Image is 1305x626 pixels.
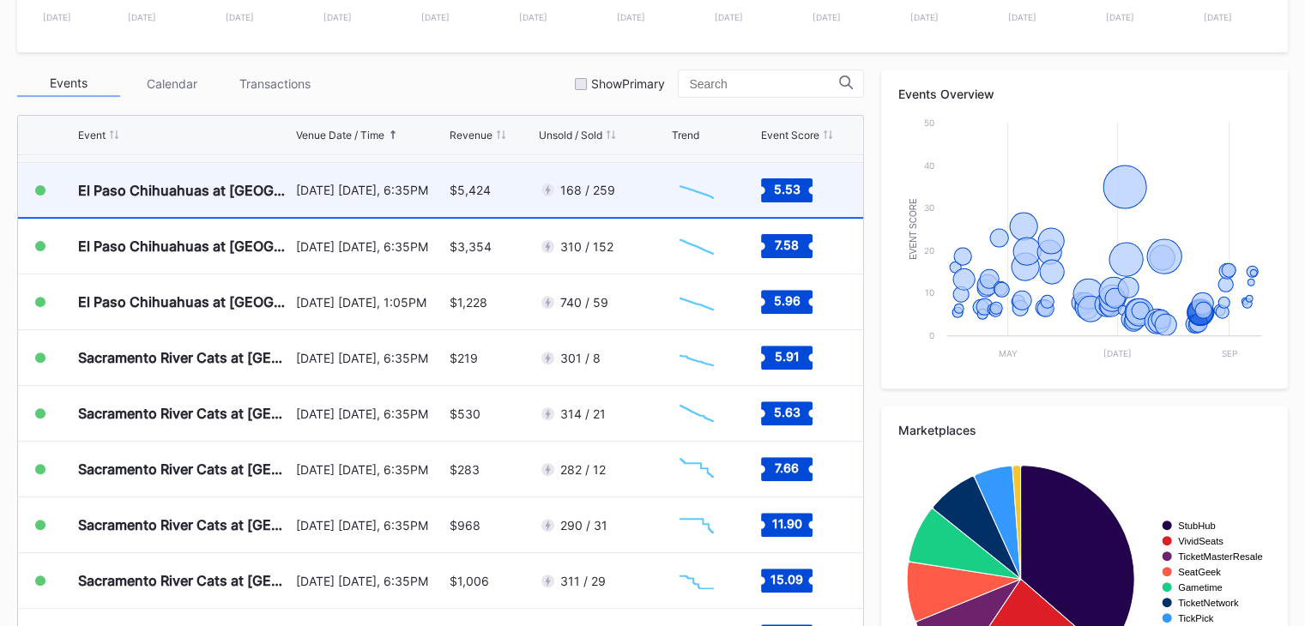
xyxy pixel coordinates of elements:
div: Marketplaces [898,423,1271,437]
div: [DATE] [DATE], 1:05PM [296,295,445,310]
text: [DATE] [617,12,645,22]
text: 40 [924,160,934,171]
div: 282 / 12 [560,462,606,477]
div: El Paso Chihuahuas at [GEOGRAPHIC_DATA] Aces [78,238,292,255]
div: Unsold / Sold [539,129,602,141]
div: Calendar [120,70,223,97]
svg: Chart title [671,503,722,546]
div: $968 [450,518,480,533]
div: [DATE] [DATE], 6:35PM [296,462,445,477]
div: 310 / 152 [560,239,613,254]
div: Transactions [223,70,326,97]
text: [DATE] [910,12,939,22]
text: [DATE] [1008,12,1036,22]
div: Trend [671,129,698,141]
div: $3,354 [450,239,492,254]
div: $1,006 [450,574,489,588]
div: El Paso Chihuahuas at [GEOGRAPHIC_DATA] Aces [78,293,292,310]
text: [DATE] [813,12,841,22]
text: TicketNetwork [1178,598,1239,608]
div: 168 / 259 [560,183,615,197]
div: [DATE] [DATE], 6:35PM [296,183,445,197]
div: Events [17,70,120,97]
text: [DATE] [1106,12,1134,22]
text: 11.90 [771,516,801,531]
svg: Chart title [671,392,722,435]
text: SeatGeek [1178,567,1221,577]
text: 30 [924,202,934,213]
div: 311 / 29 [560,574,606,588]
svg: Chart title [671,559,722,602]
text: VividSeats [1178,536,1223,546]
text: 7.66 [775,460,799,475]
div: [DATE] [DATE], 6:35PM [296,406,445,421]
text: [DATE] [226,12,254,22]
div: [DATE] [DATE], 6:35PM [296,351,445,365]
div: $530 [450,406,480,421]
text: Sep [1222,348,1237,358]
div: Revenue [450,129,492,141]
text: May [999,348,1018,358]
text: StubHub [1178,521,1216,531]
div: 290 / 31 [560,518,607,533]
text: 20 [924,245,934,256]
text: 10 [925,287,934,298]
text: [DATE] [43,12,71,22]
div: El Paso Chihuahuas at [GEOGRAPHIC_DATA] Aces [78,182,292,199]
div: [DATE] [DATE], 6:35PM [296,574,445,588]
svg: Chart title [671,336,722,379]
text: [DATE] [421,12,450,22]
text: [DATE] [519,12,547,22]
div: Events Overview [898,87,1271,101]
svg: Chart title [671,448,722,491]
div: Sacramento River Cats at [GEOGRAPHIC_DATA] Aces [78,405,292,422]
text: 15.09 [770,572,803,587]
svg: Chart title [898,114,1270,371]
text: 5.96 [773,293,800,308]
text: [DATE] [1204,12,1232,22]
svg: Chart title [671,225,722,268]
text: 7.58 [775,238,799,252]
text: [DATE] [715,12,743,22]
text: [DATE] [323,12,352,22]
div: $219 [450,351,478,365]
text: 5.63 [773,405,800,419]
div: Sacramento River Cats at [GEOGRAPHIC_DATA] Aces [78,516,292,533]
text: [DATE] [1104,348,1133,358]
text: TickPick [1178,613,1214,623]
input: Search [689,77,839,91]
div: Sacramento River Cats at [GEOGRAPHIC_DATA] Aces [78,460,292,478]
text: [DATE] [128,12,156,22]
text: Event Score [909,198,918,260]
div: 314 / 21 [560,406,606,421]
div: $5,424 [450,183,491,197]
text: 50 [924,117,934,128]
text: TicketMasterResale [1178,551,1262,562]
div: 740 / 59 [560,295,608,310]
text: 5.91 [774,349,799,364]
div: $283 [450,462,480,477]
text: Gametime [1178,582,1223,593]
text: 0 [929,330,934,340]
text: 5.53 [773,181,800,196]
div: Event Score [761,129,819,141]
div: Sacramento River Cats at [GEOGRAPHIC_DATA] Aces [78,572,292,589]
svg: Chart title [671,169,722,212]
div: $1,228 [450,295,487,310]
div: [DATE] [DATE], 6:35PM [296,518,445,533]
div: 301 / 8 [560,351,601,365]
div: Show Primary [591,76,665,91]
div: [DATE] [DATE], 6:35PM [296,239,445,254]
div: Event [78,129,106,141]
div: Sacramento River Cats at [GEOGRAPHIC_DATA] Aces [78,349,292,366]
div: Venue Date / Time [296,129,384,141]
svg: Chart title [671,280,722,323]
